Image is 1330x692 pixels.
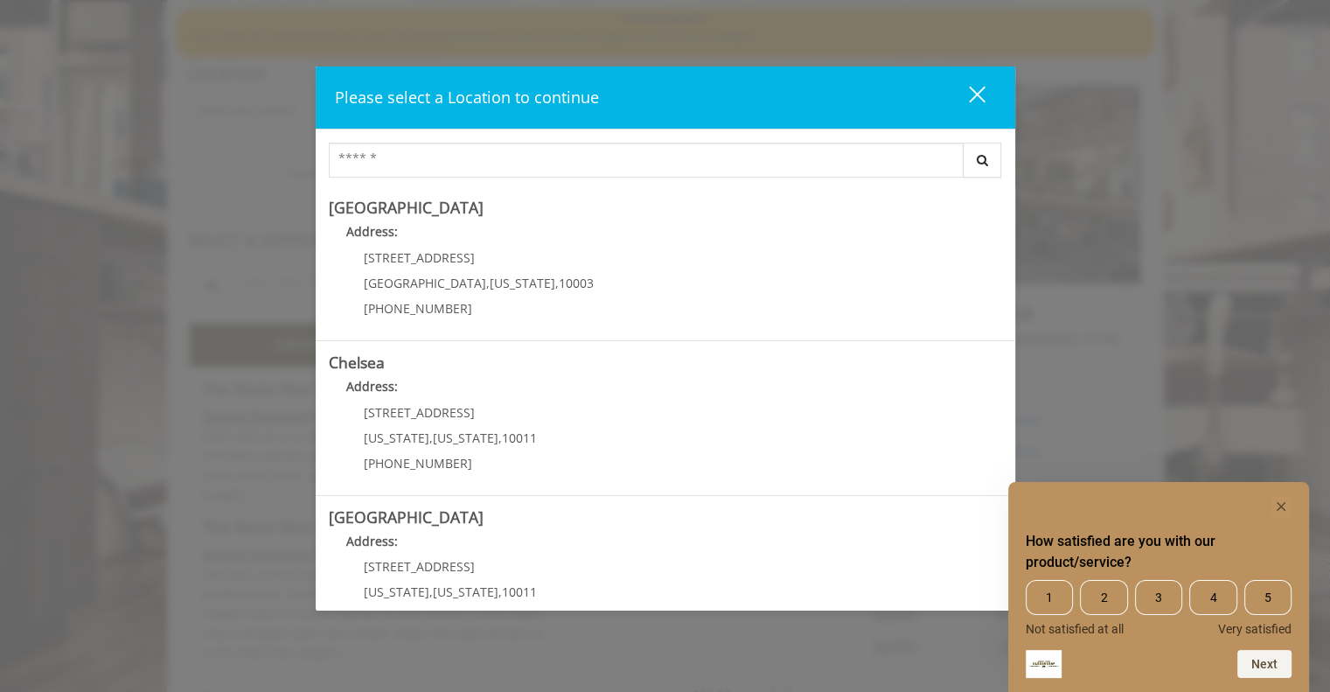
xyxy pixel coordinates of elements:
span: [PHONE_NUMBER] [364,300,472,317]
h2: How satisfied are you with our product/service? Select an option from 1 to 5, with 1 being Not sa... [1026,531,1292,573]
b: [GEOGRAPHIC_DATA] [329,197,484,218]
span: [US_STATE] [364,584,429,600]
b: Address: [346,378,398,395]
span: , [429,584,433,600]
span: , [555,275,559,291]
input: Search Center [329,143,964,178]
b: Address: [346,533,398,549]
span: Very satisfied [1218,622,1292,636]
div: close dialog [949,85,984,111]
span: 10011 [502,584,537,600]
span: [STREET_ADDRESS] [364,404,475,421]
span: [PHONE_NUMBER] [364,455,472,472]
span: [US_STATE] [433,430,498,446]
button: close dialog [937,80,996,115]
span: , [498,430,502,446]
b: Address: [346,223,398,240]
div: Center Select [329,143,1002,186]
span: 10011 [502,430,537,446]
b: Chelsea [329,352,385,373]
span: [STREET_ADDRESS] [364,249,475,266]
span: , [429,430,433,446]
i: Search button [972,154,992,166]
div: How satisfied are you with our product/service? Select an option from 1 to 5, with 1 being Not sa... [1026,580,1292,636]
span: 1 [1026,580,1073,615]
span: [US_STATE] [364,430,429,446]
span: Please select a Location to continue [335,87,599,108]
span: 3 [1135,580,1182,615]
span: Not satisfied at all [1026,622,1124,636]
button: Next question [1237,650,1292,678]
span: 10003 [559,275,594,291]
b: [GEOGRAPHIC_DATA] [329,507,484,528]
span: [STREET_ADDRESS] [364,558,475,575]
span: [US_STATE] [490,275,555,291]
span: , [498,584,502,600]
div: How satisfied are you with our product/service? Select an option from 1 to 5, with 1 being Not sa... [1026,496,1292,678]
span: 2 [1080,580,1127,615]
span: [US_STATE] [433,584,498,600]
span: , [486,275,490,291]
span: [GEOGRAPHIC_DATA] [364,275,486,291]
span: 4 [1189,580,1236,615]
span: 5 [1244,580,1292,615]
button: Hide survey [1271,496,1292,517]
